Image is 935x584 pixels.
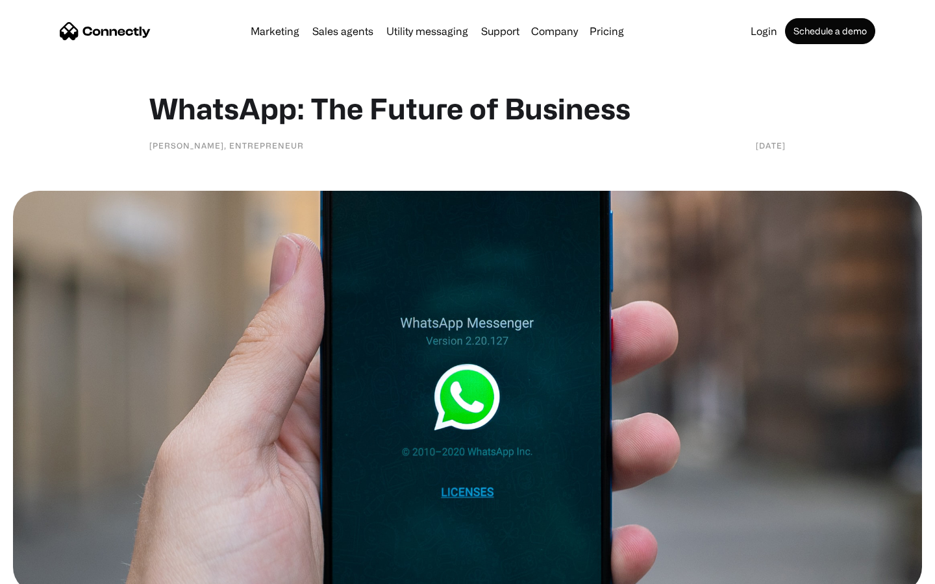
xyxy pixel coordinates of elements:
div: Company [531,22,578,40]
a: Sales agents [307,26,379,36]
a: Pricing [584,26,629,36]
a: Support [476,26,525,36]
ul: Language list [26,561,78,579]
a: Schedule a demo [785,18,875,44]
div: [DATE] [756,139,786,152]
div: [PERSON_NAME], Entrepreneur [149,139,304,152]
a: Login [745,26,782,36]
a: Utility messaging [381,26,473,36]
a: Marketing [245,26,305,36]
h1: WhatsApp: The Future of Business [149,91,786,126]
aside: Language selected: English [13,561,78,579]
